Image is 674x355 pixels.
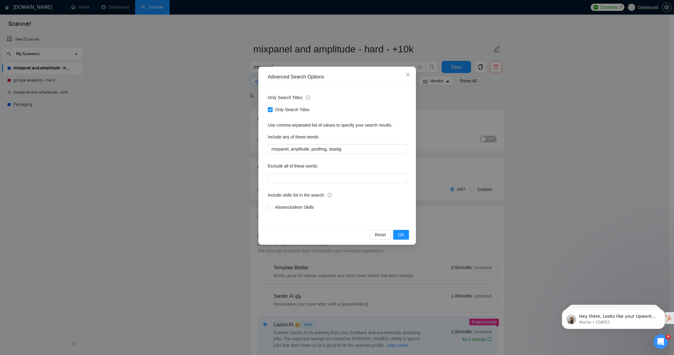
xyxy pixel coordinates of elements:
[327,193,332,197] span: info-circle
[268,161,318,171] label: Exclude all of these words:
[26,23,105,29] p: Message from Mariia, sent 82w ago
[268,192,332,198] span: Include skills list in the search:
[268,94,310,101] span: Only Search Titles:
[653,334,668,349] iframe: Intercom live chat
[370,230,391,240] button: Reset
[26,18,103,95] span: Hey there, Looks like your Upwork agency DataSquad ran out of connects. We recently tried to send...
[666,334,671,339] span: 9
[375,231,386,238] span: Reset
[553,296,674,339] iframe: Intercom notifications message
[398,231,404,238] span: OK
[306,95,310,100] span: info-circle
[393,230,409,240] button: OK
[405,72,410,77] span: close
[273,106,312,113] span: Only Search Titles
[268,74,407,80] div: Advanced Search Options
[268,132,319,142] label: Include any of these words:
[400,67,416,83] button: Close
[268,122,407,128] div: Use comma-separated list of values to specify your search results.
[273,204,316,211] span: Also exclude on Skills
